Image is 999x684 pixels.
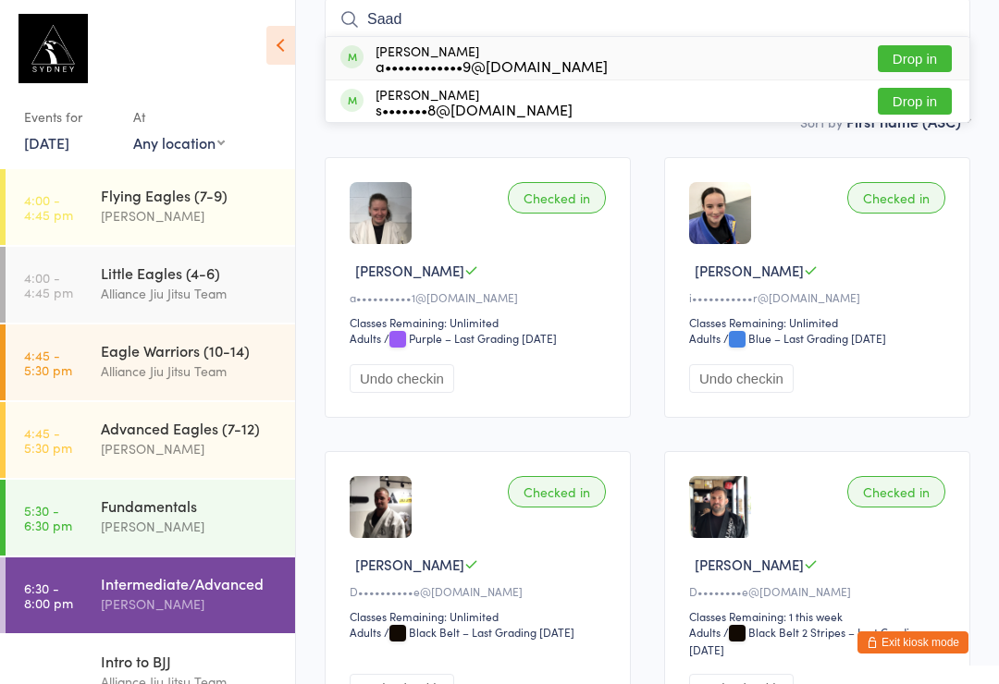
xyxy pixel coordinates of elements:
div: At [133,102,225,132]
button: Drop in [878,88,952,115]
div: [PERSON_NAME] [101,205,279,226]
a: 4:00 -4:45 pmLittle Eagles (4-6)Alliance Jiu Jitsu Team [6,247,295,323]
span: [PERSON_NAME] [695,555,804,574]
div: D••••••••••e@[DOMAIN_NAME] [350,583,611,599]
div: Adults [350,624,381,640]
div: Events for [24,102,115,132]
span: / Blue – Last Grading [DATE] [723,330,886,346]
div: Classes Remaining: Unlimited [350,608,611,624]
div: Adults [689,330,721,346]
div: Eagle Warriors (10-14) [101,340,279,360]
time: 4:00 - 4:45 pm [24,192,73,222]
div: Classes Remaining: Unlimited [689,314,951,330]
a: 4:45 -5:30 pmAdvanced Eagles (7-12)[PERSON_NAME] [6,402,295,478]
span: [PERSON_NAME] [355,555,464,574]
div: [PERSON_NAME] [101,516,279,537]
time: 4:45 - 5:30 pm [24,348,72,377]
div: Classes Remaining: 1 this week [689,608,951,624]
button: Drop in [878,45,952,72]
span: / Purple – Last Grading [DATE] [384,330,557,346]
a: 5:30 -6:30 pmFundamentals[PERSON_NAME] [6,480,295,556]
time: 4:45 - 5:30 pm [24,425,72,455]
div: [PERSON_NAME] [101,593,279,615]
div: [PERSON_NAME] [376,43,608,73]
div: Classes Remaining: Unlimited [350,314,611,330]
div: a••••••••••1@[DOMAIN_NAME] [350,289,611,305]
img: image1680514442.png [350,476,412,538]
div: Intro to BJJ [101,651,279,671]
div: Checked in [508,476,606,507]
span: / Black Belt – Last Grading [DATE] [384,624,574,640]
img: Alliance Sydney [18,14,88,83]
div: Adults [689,624,721,640]
time: 6:30 - 8:00 pm [24,580,73,610]
div: Any location [133,132,225,153]
div: a••••••••••••9@[DOMAIN_NAME] [376,58,608,73]
div: Fundamentals [101,495,279,516]
img: image1680073518.png [350,182,412,244]
img: image1680071731.png [689,476,751,538]
div: Adults [350,330,381,346]
div: Checked in [847,182,945,214]
span: / Black Belt 2 Stripes – Last Grading [DATE] [689,624,922,657]
img: image1737508409.png [689,182,751,244]
div: Alliance Jiu Jitsu Team [101,360,279,382]
div: Intermediate/Advanced [101,573,279,593]
a: [DATE] [24,132,69,153]
div: [PERSON_NAME] [101,438,279,459]
div: Checked in [847,476,945,507]
time: 4:00 - 4:45 pm [24,270,73,299]
span: [PERSON_NAME] [695,261,804,280]
a: 4:00 -4:45 pmFlying Eagles (7-9)[PERSON_NAME] [6,169,295,245]
button: Undo checkin [689,364,794,393]
button: Undo checkin [350,364,454,393]
div: Flying Eagles (7-9) [101,185,279,205]
a: 6:30 -8:00 pmIntermediate/Advanced[PERSON_NAME] [6,557,295,633]
a: 4:45 -5:30 pmEagle Warriors (10-14)Alliance Jiu Jitsu Team [6,324,295,400]
time: 5:30 - 6:30 pm [24,503,72,532]
div: Advanced Eagles (7-12) [101,418,279,438]
div: Little Eagles (4-6) [101,263,279,283]
div: Checked in [508,182,606,214]
span: [PERSON_NAME] [355,261,464,280]
button: Exit kiosk mode [857,631,968,653]
div: i•••••••••••r@[DOMAIN_NAME] [689,289,951,305]
div: Alliance Jiu Jitsu Team [101,283,279,304]
div: [PERSON_NAME] [376,87,573,116]
div: s•••••••8@[DOMAIN_NAME] [376,102,573,116]
div: D••••••••e@[DOMAIN_NAME] [689,583,951,599]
